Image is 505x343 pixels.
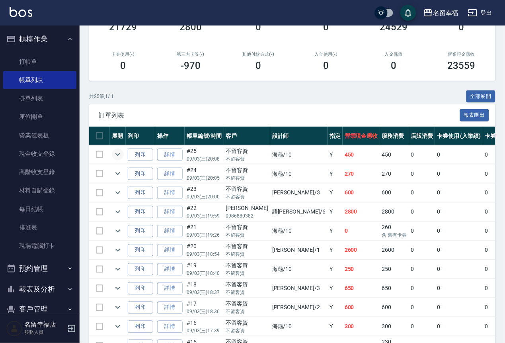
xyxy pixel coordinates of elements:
td: [PERSON_NAME] /3 [270,184,328,202]
p: 09/03 (三) 19:26 [187,232,222,239]
h3: 23559 [448,60,476,71]
p: 09/03 (三) 18:37 [187,289,222,296]
p: 不留客資 [226,270,268,277]
td: #21 [185,222,224,241]
img: Person [6,321,22,337]
button: expand row [112,187,124,199]
td: 0 [343,222,380,241]
th: 客戶 [224,127,270,145]
div: 不留客資 [226,243,268,251]
p: 不留客資 [226,155,268,163]
td: 2800 [343,203,380,221]
td: Y [328,222,343,241]
button: 全部展開 [466,90,496,103]
h3: 24529 [380,22,408,33]
p: 不留客資 [226,251,268,258]
a: 詳情 [157,244,183,257]
div: 不留客資 [226,281,268,289]
a: 詳情 [157,206,183,218]
td: 0 [435,241,483,260]
p: 不留客資 [226,327,268,335]
button: expand row [112,282,124,294]
td: 0 [435,260,483,279]
td: 2600 [343,241,380,260]
div: 不留客資 [226,223,268,232]
th: 設計師 [270,127,328,145]
h3: 2800 [179,22,202,33]
img: Logo [10,7,32,17]
button: expand row [112,225,124,237]
td: 300 [380,318,409,336]
td: #16 [185,318,224,336]
button: 報表匯出 [460,109,489,122]
a: 打帳單 [3,53,76,71]
button: 列印 [128,225,153,237]
div: [PERSON_NAME] [226,204,268,213]
td: 0 [409,203,435,221]
td: 600 [343,184,380,202]
button: 名留幸福 [420,5,462,21]
h3: 0 [391,60,397,71]
td: 0 [409,318,435,336]
td: 0 [435,279,483,298]
th: 操作 [155,127,185,145]
th: 營業現金應收 [343,127,380,145]
button: 列印 [128,206,153,218]
td: 0 [409,184,435,202]
p: 不留客資 [226,194,268,201]
p: 09/03 (三) 18:36 [187,308,222,316]
button: expand row [112,302,124,314]
p: 含 舊有卡券 [382,232,407,239]
p: 不留客資 [226,289,268,296]
a: 現場電腦打卡 [3,237,76,255]
a: 詳情 [157,225,183,237]
h2: 入金使用(-) [302,52,350,57]
td: 海龜 /10 [270,145,328,164]
th: 服務消費 [380,127,409,145]
td: 2600 [380,241,409,260]
button: 預約管理 [3,258,76,279]
h3: 0 [324,22,329,33]
h2: 第三方卡券(-) [166,52,215,57]
a: 營業儀表板 [3,126,76,145]
div: 不留客資 [226,262,268,270]
button: 列印 [128,244,153,257]
h2: 其他付款方式(-) [234,52,283,57]
td: Y [328,165,343,183]
td: [PERSON_NAME] /3 [270,279,328,298]
h3: 0 [255,22,261,33]
td: Y [328,241,343,260]
td: 0 [409,298,435,317]
button: 列印 [128,321,153,333]
th: 指定 [328,127,343,145]
td: 0 [435,203,483,221]
td: #19 [185,260,224,279]
h3: 0 [459,22,464,33]
td: 260 [380,222,409,241]
td: 270 [343,165,380,183]
td: 0 [409,279,435,298]
td: Y [328,145,343,164]
td: Y [328,298,343,317]
a: 報表匯出 [460,111,489,119]
div: 名留幸福 [433,8,458,18]
h3: -970 [181,60,201,71]
td: #25 [185,145,224,164]
a: 掛單列表 [3,89,76,108]
a: 詳情 [157,302,183,314]
td: #24 [185,165,224,183]
p: 09/03 (三) 18:54 [187,251,222,258]
a: 詳情 [157,282,183,295]
td: 450 [380,145,409,164]
h3: 0 [324,60,329,71]
td: #23 [185,184,224,202]
h2: 卡券使用(-) [99,52,147,57]
td: 0 [435,298,483,317]
td: 250 [380,260,409,279]
td: #22 [185,203,224,221]
div: 不留客資 [226,166,268,174]
p: 服務人員 [24,329,65,336]
p: 09/03 (三) 20:05 [187,174,222,182]
p: 共 25 筆, 1 / 1 [89,93,114,100]
button: expand row [112,244,124,256]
